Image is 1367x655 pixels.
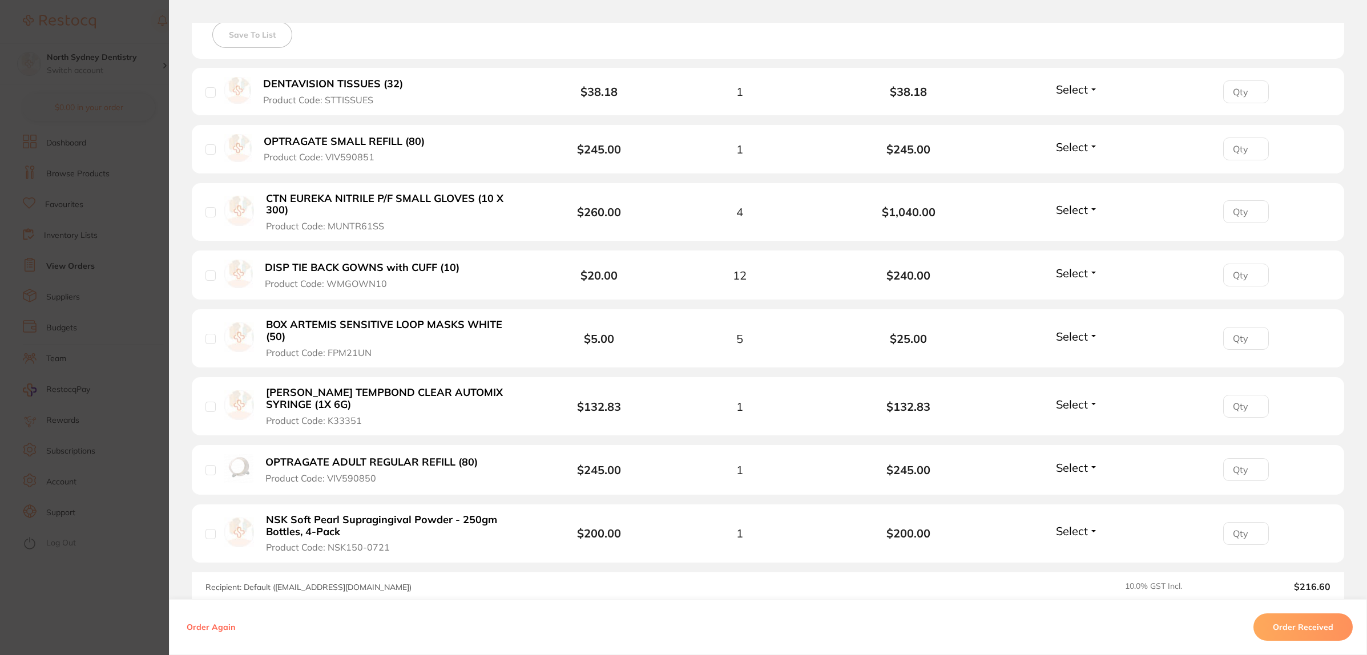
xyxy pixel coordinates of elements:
[224,196,254,225] img: CTN EUREKA NITRILE P/F SMALL GLOVES (10 X 300)
[1053,82,1102,96] button: Select
[266,415,362,426] span: Product Code: K33351
[577,205,621,219] b: $260.00
[824,527,993,540] b: $200.00
[1223,395,1269,418] input: Qty
[265,278,387,289] span: Product Code: WMGOWN10
[736,463,743,476] span: 1
[224,454,253,483] img: OPTRAGATE ADULT REGULAR REFILL (80)
[1223,264,1269,286] input: Qty
[736,332,743,345] span: 5
[577,463,621,477] b: $245.00
[736,205,743,219] span: 4
[733,269,747,282] span: 12
[584,331,614,346] b: $5.00
[736,400,743,413] span: 1
[212,22,292,48] button: Save To List
[1223,200,1269,223] input: Qty
[1056,329,1088,343] span: Select
[1053,266,1102,280] button: Select
[264,136,425,148] b: OPTRAGATE SMALL REFILL (80)
[260,135,437,163] button: OPTRAGATE SMALL REFILL (80) Product Code: VIV590851
[1232,581,1330,592] output: $216.60
[266,347,372,358] span: Product Code: FPM21UN
[224,77,251,104] img: DENTAVISION TISSUES (32)
[263,386,526,426] button: [PERSON_NAME] TEMPBOND CLEAR AUTOMIX SYRINGE (1X 6G) Product Code: K33351
[1053,460,1102,475] button: Select
[824,143,993,156] b: $245.00
[266,193,522,216] b: CTN EUREKA NITRILE P/F SMALL GLOVES (10 X 300)
[824,400,993,413] b: $132.83
[1053,329,1102,343] button: Select
[1053,524,1102,538] button: Select
[1056,397,1088,411] span: Select
[1223,138,1269,160] input: Qty
[736,85,743,98] span: 1
[260,78,416,106] button: DENTAVISION TISSUES (32) Product Code: STTISSUES
[1223,458,1269,481] input: Qty
[1056,460,1088,475] span: Select
[1056,203,1088,217] span: Select
[183,622,239,632] button: Order Again
[263,192,526,232] button: CTN EUREKA NITRILE P/F SMALL GLOVES (10 X 300) Product Code: MUNTR61SS
[1056,266,1088,280] span: Select
[266,221,384,231] span: Product Code: MUNTR61SS
[1053,140,1102,154] button: Select
[224,322,254,352] img: BOX ARTEMIS SENSITIVE LOOP MASKS WHITE (50)
[263,318,526,358] button: BOX ARTEMIS SENSITIVE LOOP MASKS WHITE (50) Product Code: FPM21UN
[824,85,993,98] b: $38.18
[824,269,993,282] b: $240.00
[1053,203,1102,217] button: Select
[1053,397,1102,411] button: Select
[224,260,253,288] img: DISP TIE BACK GOWNS with CUFF (10)
[264,152,374,162] span: Product Code: VIV590851
[266,319,522,342] b: BOX ARTEMIS SENSITIVE LOOP MASKS WHITE (50)
[736,527,743,540] span: 1
[577,526,621,540] b: $200.00
[1253,613,1353,641] button: Order Received
[263,78,403,90] b: DENTAVISION TISSUES (32)
[266,542,390,552] span: Product Code: NSK150-0721
[263,95,373,105] span: Product Code: STTISSUES
[266,514,522,537] b: NSK Soft Pearl Supragingival Powder - 250gm Bottles, 4-Pack
[1125,581,1223,592] span: 10.0 % GST Incl.
[824,463,993,476] b: $245.00
[1223,522,1269,545] input: Qty
[265,456,478,468] b: OPTRAGATE ADULT REGULAR REFILL (80)
[1223,327,1269,350] input: Qty
[580,84,618,99] b: $38.18
[736,143,743,156] span: 1
[1223,80,1269,103] input: Qty
[824,332,993,345] b: $25.00
[224,390,254,420] img: KERR TEMPBOND CLEAR AUTOMIX SYRINGE (1X 6G)
[265,473,376,483] span: Product Code: VIV590850
[224,517,254,547] img: NSK Soft Pearl Supragingival Powder - 250gm Bottles, 4-Pack
[265,262,459,274] b: DISP TIE BACK GOWNS with CUFF (10)
[262,456,489,484] button: OPTRAGATE ADULT REGULAR REFILL (80) Product Code: VIV590850
[577,142,621,156] b: $245.00
[1056,140,1088,154] span: Select
[1056,82,1088,96] span: Select
[263,514,526,553] button: NSK Soft Pearl Supragingival Powder - 250gm Bottles, 4-Pack Product Code: NSK150-0721
[824,205,993,219] b: $1,040.00
[1056,524,1088,538] span: Select
[266,387,522,410] b: [PERSON_NAME] TEMPBOND CLEAR AUTOMIX SYRINGE (1X 6G)
[580,268,618,282] b: $20.00
[224,134,252,161] img: OPTRAGATE SMALL REFILL (80)
[577,399,621,414] b: $132.83
[205,582,412,592] span: Recipient: Default ( [EMAIL_ADDRESS][DOMAIN_NAME] )
[261,261,471,289] button: DISP TIE BACK GOWNS with CUFF (10) Product Code: WMGOWN10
